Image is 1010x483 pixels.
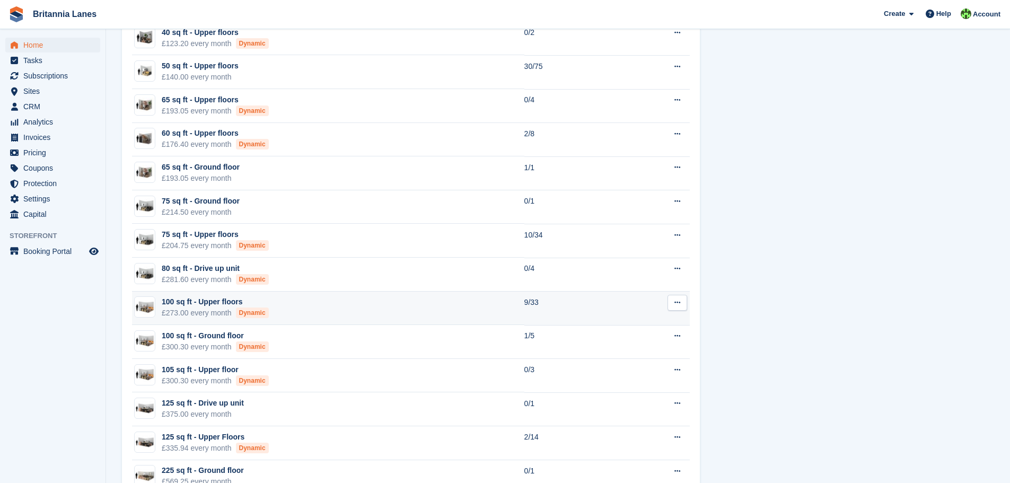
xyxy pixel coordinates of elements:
img: 75-sqft-unit.jpg [135,198,155,214]
a: menu [5,68,100,83]
img: Robert Parr [961,8,971,19]
span: Protection [23,176,87,191]
div: 80 sq ft - Drive up unit [162,263,269,274]
td: 9/33 [524,292,626,326]
span: Account [973,9,1000,20]
span: Analytics [23,115,87,129]
div: £123.20 every month [162,38,269,49]
div: Dynamic [236,375,269,386]
img: 64-sqft-unit.jpg [135,98,155,113]
div: 60 sq ft - Upper floors [162,128,269,139]
td: 2/14 [524,426,626,460]
div: £300.30 every month [162,375,269,387]
a: menu [5,130,100,145]
div: 105 sq ft - Upper floor [162,364,269,375]
div: Dynamic [236,106,269,116]
span: Storefront [10,231,106,241]
div: £204.75 every month [162,240,269,251]
a: Britannia Lanes [29,5,101,23]
a: menu [5,38,100,52]
span: Capital [23,207,87,222]
a: menu [5,191,100,206]
span: Settings [23,191,87,206]
a: menu [5,53,100,68]
a: Preview store [87,245,100,258]
img: 100-sqft-unit%20(1).jpg [135,300,155,315]
img: 125-sqft-unit.jpg [135,435,155,450]
div: Dynamic [236,139,269,150]
div: £176.40 every month [162,139,269,150]
span: Create [884,8,905,19]
span: Coupons [23,161,87,175]
div: 65 sq ft - Upper floors [162,94,269,106]
img: 75-sqft-unit.jpg [135,232,155,248]
div: 225 sq ft - Ground floor [162,465,244,476]
a: menu [5,115,100,129]
a: menu [5,99,100,114]
img: 100-sqft-unit%20(1).jpg [135,333,155,349]
div: 125 sq ft - Upper Floors [162,432,269,443]
td: 0/4 [524,89,626,123]
span: Booking Portal [23,244,87,259]
div: £140.00 every month [162,72,239,83]
img: 75-sqft-unit.jpg [135,266,155,282]
td: 2/8 [524,123,626,157]
img: 100-sqft-unit%20(1).jpg [135,367,155,382]
span: CRM [23,99,87,114]
div: 65 sq ft - Ground floor [162,162,240,173]
span: Pricing [23,145,87,160]
div: £273.00 every month [162,308,269,319]
a: menu [5,145,100,160]
td: 10/34 [524,224,626,258]
td: 0/4 [524,258,626,292]
span: Subscriptions [23,68,87,83]
td: 0/1 [524,392,626,426]
div: £335.94 every month [162,443,269,454]
div: Dynamic [236,341,269,352]
div: Dynamic [236,274,269,285]
td: 1/1 [524,156,626,190]
div: £375.00 every month [162,409,244,420]
a: menu [5,84,100,99]
img: 60-sqft-unit.jpg [135,131,155,146]
a: menu [5,244,100,259]
td: 1/5 [524,325,626,359]
div: 40 sq ft - Upper floors [162,27,269,38]
div: Dynamic [236,38,269,49]
span: Sites [23,84,87,99]
a: menu [5,176,100,191]
div: 100 sq ft - Upper floors [162,296,269,308]
img: 50-sqft-unit.jpg [135,64,155,79]
div: 125 sq ft - Drive up unit [162,398,244,409]
td: 0/2 [524,22,626,56]
span: Tasks [23,53,87,68]
div: £281.60 every month [162,274,269,285]
div: Dynamic [236,240,269,251]
div: £214.50 every month [162,207,240,218]
img: 40-sqft-unit.jpg [135,30,155,45]
img: 64-sqft-unit.jpg [135,165,155,180]
div: £193.05 every month [162,173,240,184]
div: £300.30 every month [162,341,269,353]
div: 50 sq ft - Upper floors [162,60,239,72]
td: 0/3 [524,359,626,393]
img: stora-icon-8386f47178a22dfd0bd8f6a31ec36ba5ce8667c1dd55bd0f319d3a0aa187defe.svg [8,6,24,22]
span: Help [936,8,951,19]
div: 75 sq ft - Ground floor [162,196,240,207]
div: 100 sq ft - Ground floor [162,330,269,341]
span: Invoices [23,130,87,145]
a: menu [5,207,100,222]
td: 0/1 [524,190,626,224]
div: Dynamic [236,443,269,453]
div: £193.05 every month [162,106,269,117]
div: 75 sq ft - Upper floors [162,229,269,240]
span: Home [23,38,87,52]
a: menu [5,161,100,175]
img: 125-sqft-unit.jpg [135,401,155,416]
td: 30/75 [524,55,626,89]
div: Dynamic [236,308,269,318]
